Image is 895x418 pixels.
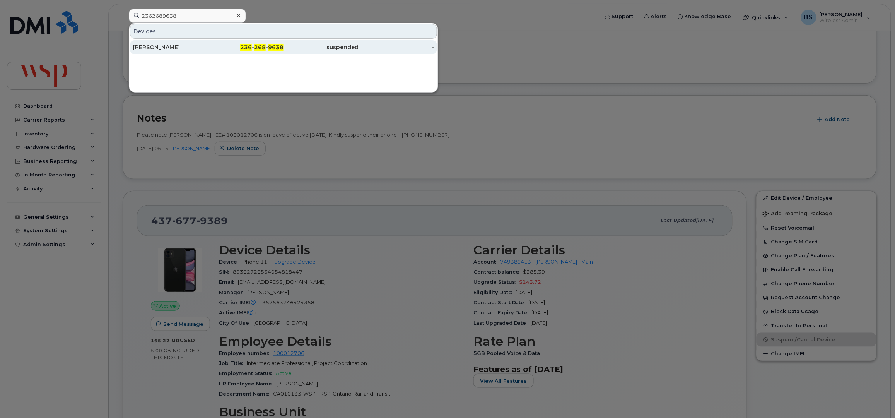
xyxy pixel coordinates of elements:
span: 236 [240,44,252,51]
input: Find something... [129,9,246,23]
span: 9638 [268,44,284,51]
div: suspended [284,43,359,51]
div: - - [208,43,284,51]
a: [PERSON_NAME]236-268-9638suspended- [130,40,437,54]
span: 268 [254,44,266,51]
div: Devices [130,24,437,39]
div: [PERSON_NAME] [133,43,208,51]
div: - [359,43,434,51]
